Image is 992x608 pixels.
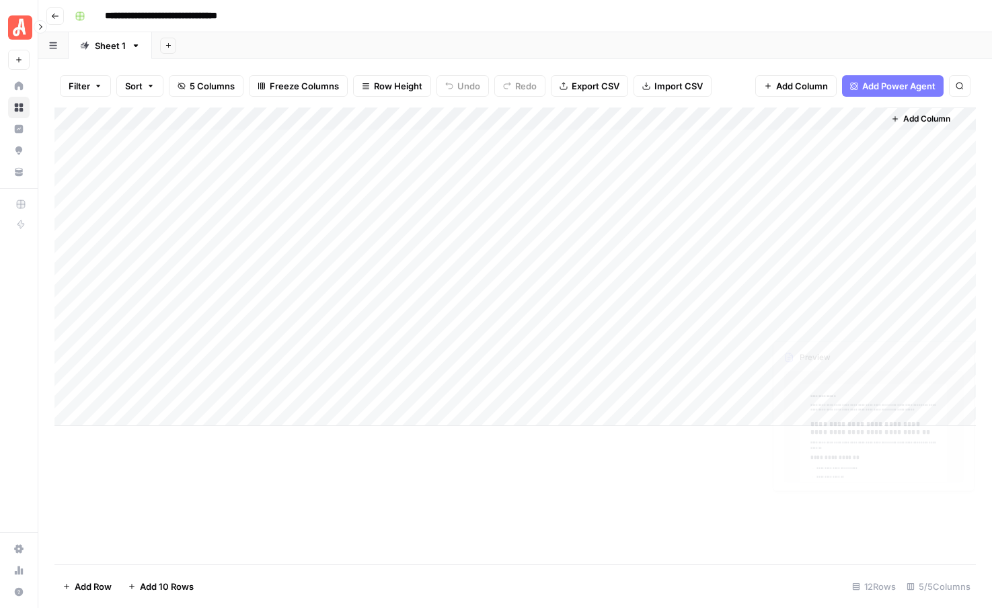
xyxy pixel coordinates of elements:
[54,576,120,597] button: Add Row
[551,75,628,97] button: Export CSV
[95,39,126,52] div: Sheet 1
[847,576,901,597] div: 12 Rows
[901,576,976,597] div: 5/5 Columns
[8,140,30,161] a: Opportunities
[8,75,30,97] a: Home
[634,75,712,97] button: Import CSV
[862,79,936,93] span: Add Power Agent
[8,118,30,140] a: Insights
[169,75,243,97] button: 5 Columns
[8,15,32,40] img: Angi Logo
[69,79,90,93] span: Filter
[457,79,480,93] span: Undo
[374,79,422,93] span: Row Height
[8,97,30,118] a: Browse
[654,79,703,93] span: Import CSV
[842,75,944,97] button: Add Power Agent
[8,581,30,603] button: Help + Support
[515,79,537,93] span: Redo
[125,79,143,93] span: Sort
[8,560,30,581] a: Usage
[494,75,545,97] button: Redo
[140,580,194,593] span: Add 10 Rows
[886,110,956,128] button: Add Column
[270,79,339,93] span: Freeze Columns
[8,538,30,560] a: Settings
[69,32,152,59] a: Sheet 1
[190,79,235,93] span: 5 Columns
[116,75,163,97] button: Sort
[60,75,111,97] button: Filter
[8,11,30,44] button: Workspace: Angi
[8,161,30,183] a: Your Data
[353,75,431,97] button: Row Height
[903,113,950,125] span: Add Column
[776,79,828,93] span: Add Column
[436,75,489,97] button: Undo
[75,580,112,593] span: Add Row
[249,75,348,97] button: Freeze Columns
[120,576,202,597] button: Add 10 Rows
[755,75,837,97] button: Add Column
[572,79,619,93] span: Export CSV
